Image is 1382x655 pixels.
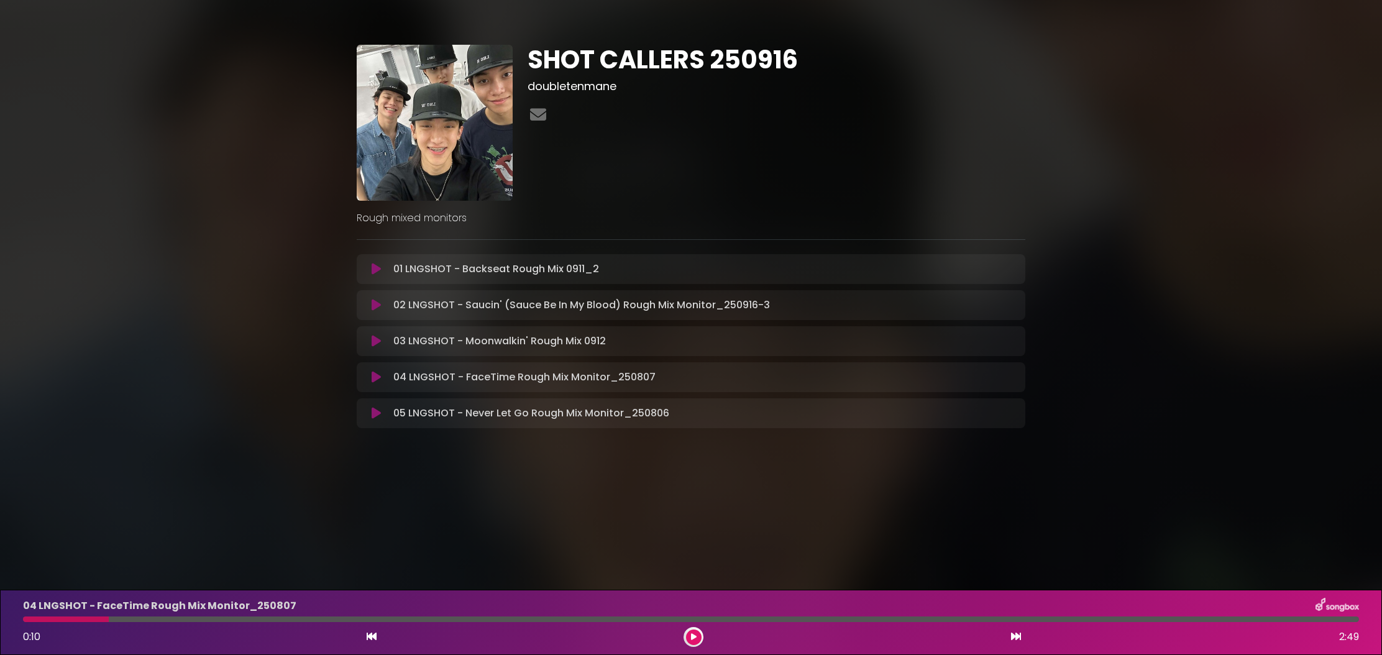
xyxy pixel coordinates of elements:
p: 04 LNGSHOT - FaceTime Rough Mix Monitor_250807 [393,370,656,385]
p: 05 LNGSHOT - Never Let Go Rough Mix Monitor_250806 [393,406,669,421]
img: EhfZEEfJT4ehH6TTm04u [357,45,513,201]
p: Rough mixed monitors [357,211,1025,226]
p: 02 LNGSHOT - Saucin' (Sauce Be In My Blood) Rough Mix Monitor_250916-3 [393,298,770,313]
h1: SHOT CALLERS 250916 [528,45,1025,75]
p: 03 LNGSHOT - Moonwalkin' Rough Mix 0912 [393,334,606,349]
p: 01 LNGSHOT - Backseat Rough Mix 0911_2 [393,262,599,277]
h3: doubletenmane [528,80,1025,93]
